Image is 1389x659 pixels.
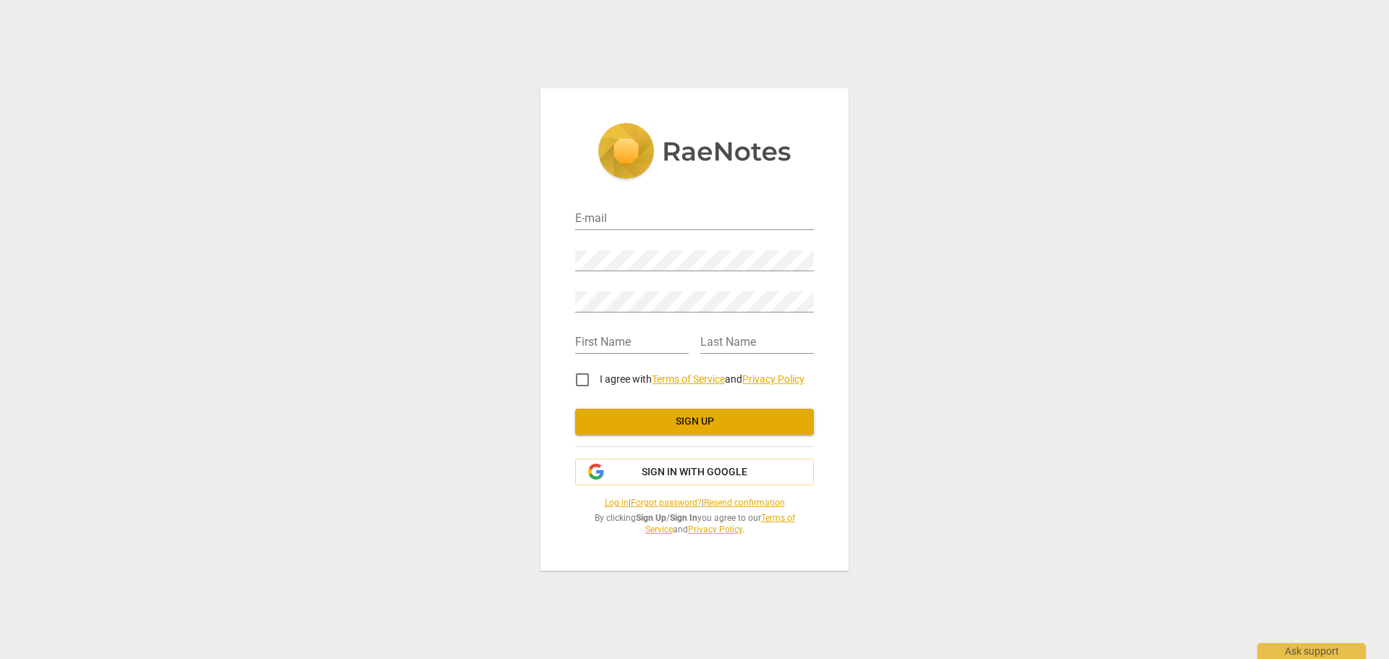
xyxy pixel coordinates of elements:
span: Sign in with Google [642,465,747,480]
span: I agree with and [600,373,804,385]
b: Sign In [670,513,697,523]
a: Resend confirmation [704,498,785,508]
span: By clicking / you agree to our and . [575,512,814,536]
a: Privacy Policy [742,373,804,385]
a: Log in [605,498,629,508]
b: Sign Up [636,513,666,523]
button: Sign up [575,409,814,435]
a: Forgot password? [631,498,702,508]
span: | | [575,497,814,509]
a: Terms of Service [645,513,795,535]
img: 5ac2273c67554f335776073100b6d88f.svg [598,123,791,182]
a: Privacy Policy [688,524,742,535]
div: Ask support [1257,643,1366,659]
a: Terms of Service [652,373,725,385]
span: Sign up [587,414,802,429]
button: Sign in with Google [575,459,814,486]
